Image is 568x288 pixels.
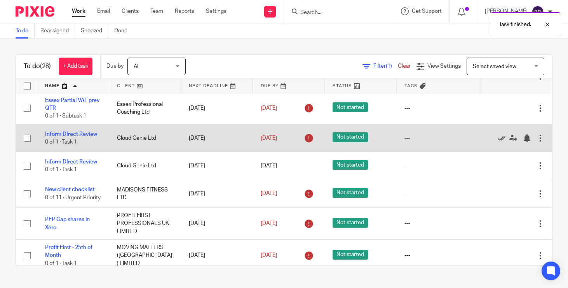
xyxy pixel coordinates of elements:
a: Profit First - 25th of Month [45,245,92,258]
td: Essex Professional Coaching Ltd [109,92,181,124]
a: Clear [398,63,411,69]
a: New client checklist [45,187,94,192]
span: Not started [333,160,368,170]
td: [DATE] [181,180,253,207]
a: Reassigned [40,23,75,39]
img: Pixie [16,6,54,17]
span: 0 of 1 · Task 1 [45,167,77,173]
a: PFP Cap shares in Xero [45,217,90,230]
a: Inform DIrect Review [45,159,97,165]
span: View Settings [427,63,461,69]
a: Done [114,23,133,39]
span: Not started [333,250,368,260]
td: MADISONS FITNESS LTD [109,180,181,207]
a: Clients [122,7,139,15]
td: [DATE] [181,208,253,240]
td: PROFIT FIRST PROFESSIONALS UK LIMITED [109,208,181,240]
a: Inform DIrect Review [45,132,97,137]
span: Select saved view [473,64,516,69]
div: --- [404,190,472,198]
td: [DATE] [181,152,253,180]
a: Essex Partial VAT prev QTR [45,98,100,111]
span: 0 of 1 · Subtask 1 [45,114,86,119]
div: --- [404,251,472,259]
span: [DATE] [261,221,277,226]
span: [DATE] [261,105,277,111]
span: [DATE] [261,135,277,141]
p: Task finished. [499,21,531,28]
a: Email [97,7,110,15]
span: Not started [333,218,368,228]
span: All [134,64,139,69]
span: [DATE] [261,253,277,258]
span: Not started [333,102,368,112]
h1: To do [24,62,51,70]
div: --- [404,220,472,227]
p: Due by [106,62,124,70]
img: svg%3E [531,5,544,18]
span: Not started [333,188,368,198]
span: Tags [404,84,418,88]
td: [DATE] [181,92,253,124]
span: [DATE] [261,163,277,169]
span: Filter [373,63,398,69]
a: Settings [206,7,227,15]
td: MOVING MATTERS ([GEOGRAPHIC_DATA]) LIMITED [109,240,181,272]
a: Team [150,7,163,15]
td: [DATE] [181,124,253,152]
a: Reports [175,7,194,15]
span: [DATE] [261,191,277,197]
span: 0 of 11 · Urgent Priority [45,195,101,200]
div: --- [404,134,472,142]
a: Work [72,7,85,15]
span: 0 of 1 · Task 1 [45,261,77,266]
span: (1) [386,63,392,69]
span: (28) [40,63,51,69]
div: --- [404,104,472,112]
a: To do [16,23,35,39]
td: [DATE] [181,240,253,272]
div: --- [404,162,472,170]
a: Mark as done [498,134,509,142]
a: Snoozed [81,23,108,39]
td: Cloud Genie Ltd [109,124,181,152]
td: Cloud Genie Ltd [109,152,181,180]
a: + Add task [59,58,92,75]
span: Not started [333,132,368,142]
span: 0 of 1 · Task 1 [45,139,77,145]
